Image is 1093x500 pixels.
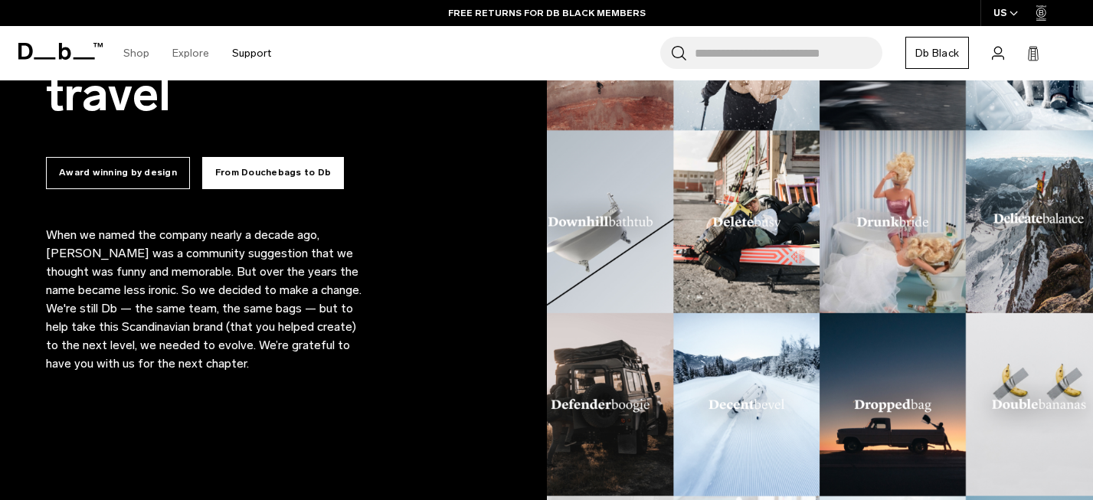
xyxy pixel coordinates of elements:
a: Db Black [905,37,969,69]
p: When we named the company nearly a decade ago, [PERSON_NAME] was a community suggestion that we t... [46,226,368,373]
a: FREE RETURNS FOR DB BLACK MEMBERS [448,6,646,20]
a: Support [232,26,271,80]
button: Award winning by design [46,157,190,189]
h2: A decade of smart travel [46,18,501,120]
a: Shop [123,26,149,80]
nav: Main Navigation [112,26,283,80]
a: Explore [172,26,209,80]
button: From Douchebags to Db [202,157,344,189]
